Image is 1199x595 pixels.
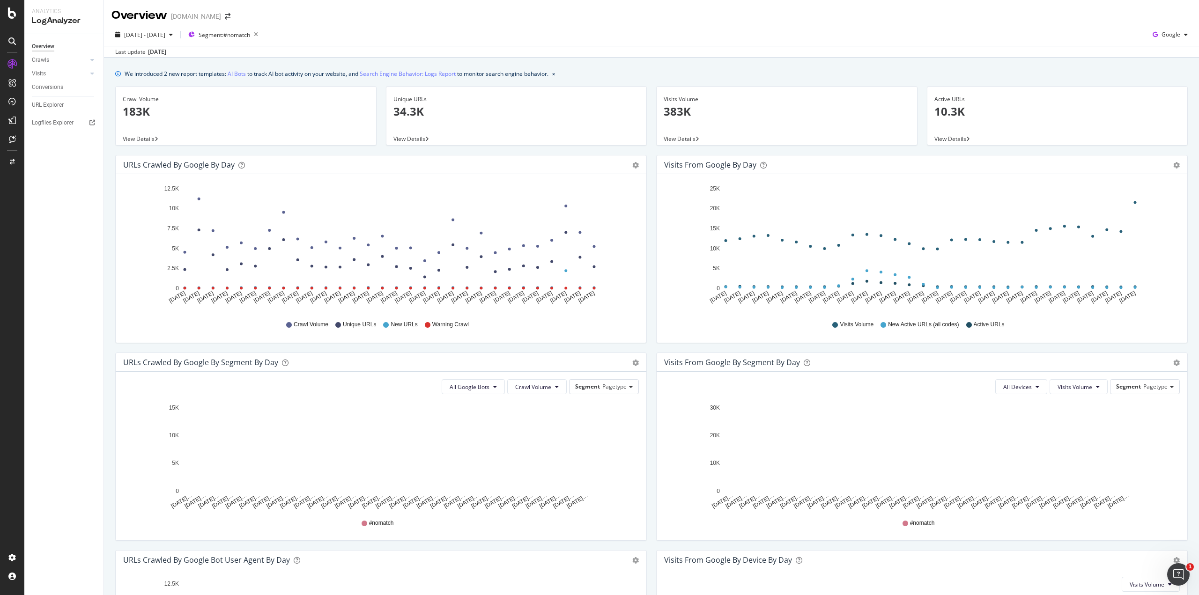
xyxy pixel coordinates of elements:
[793,290,812,304] text: [DATE]
[295,290,314,304] text: [DATE]
[167,265,179,272] text: 2.5K
[934,103,1181,119] p: 10.3K
[32,82,63,92] div: Conversions
[393,95,640,103] div: Unique URLs
[168,290,186,304] text: [DATE]
[807,290,826,304] text: [DATE]
[172,245,179,252] text: 5K
[1050,379,1108,394] button: Visits Volume
[723,290,742,304] text: [DATE]
[123,160,235,169] div: URLs Crawled by Google by day
[751,290,770,304] text: [DATE]
[822,290,840,304] text: [DATE]
[436,290,455,304] text: [DATE]
[185,27,262,42] button: Segment:#nomatch
[632,557,639,564] div: gear
[32,100,97,110] a: URL Explorer
[710,206,720,212] text: 20K
[123,402,636,510] svg: A chart.
[125,69,548,79] div: We introduced 2 new report templates: to track AI bot activity on your website, and to monitor se...
[550,67,557,81] button: close banner
[664,402,1177,510] svg: A chart.
[1149,27,1192,42] button: Google
[602,382,627,390] span: Pagetype
[507,290,525,304] text: [DATE]
[252,290,271,304] text: [DATE]
[164,580,179,587] text: 12.5K
[577,290,596,304] text: [DATE]
[836,290,855,304] text: [DATE]
[664,160,756,169] div: Visits from Google by day
[111,27,177,42] button: [DATE] - [DATE]
[123,358,278,367] div: URLs Crawled by Google By Segment By Day
[709,290,727,304] text: [DATE]
[172,460,179,467] text: 5K
[32,69,88,79] a: Visits
[115,48,166,56] div: Last update
[1062,290,1081,304] text: [DATE]
[1076,290,1095,304] text: [DATE]
[450,383,489,391] span: All Google Bots
[464,290,483,304] text: [DATE]
[224,290,243,304] text: [DATE]
[167,225,179,232] text: 7.5K
[432,321,469,329] span: Warning Crawl
[379,290,398,304] text: [DATE]
[1058,383,1092,391] span: Visits Volume
[710,432,720,439] text: 20K
[977,290,996,304] text: [DATE]
[717,285,720,292] text: 0
[32,69,46,79] div: Visits
[309,290,328,304] text: [DATE]
[32,42,54,51] div: Overview
[1167,563,1190,586] iframe: Intercom live chat
[1104,290,1123,304] text: [DATE]
[974,321,1005,329] span: Active URLs
[478,290,497,304] text: [DATE]
[238,290,257,304] text: [DATE]
[32,82,97,92] a: Conversions
[169,404,179,411] text: 15K
[934,135,966,143] span: View Details
[710,404,720,411] text: 30K
[123,103,369,119] p: 183K
[664,358,800,367] div: Visits from Google By Segment By Day
[710,225,720,232] text: 15K
[1003,383,1032,391] span: All Devices
[710,245,720,252] text: 10K
[176,285,179,292] text: 0
[169,432,179,439] text: 10K
[934,95,1181,103] div: Active URLs
[123,135,155,143] span: View Details
[182,290,201,304] text: [DATE]
[228,69,246,79] a: AI Bots
[394,290,413,304] text: [DATE]
[920,290,939,304] text: [DATE]
[521,290,540,304] text: [DATE]
[1019,290,1038,304] text: [DATE]
[210,290,229,304] text: [DATE]
[1005,290,1024,304] text: [DATE]
[123,555,290,565] div: URLs Crawled by Google bot User Agent By Day
[442,379,505,394] button: All Google Bots
[664,95,910,103] div: Visits Volume
[991,290,1010,304] text: [DATE]
[281,290,299,304] text: [DATE]
[1090,290,1109,304] text: [DATE]
[850,290,869,304] text: [DATE]
[32,118,74,128] div: Logfiles Explorer
[935,290,954,304] text: [DATE]
[1116,382,1141,390] span: Segment
[123,182,636,312] div: A chart.
[450,290,469,304] text: [DATE]
[391,321,417,329] span: New URLs
[1143,382,1168,390] span: Pagetype
[888,321,959,329] span: New Active URLs (all codes)
[393,103,640,119] p: 34.3K
[632,162,639,169] div: gear
[1034,290,1052,304] text: [DATE]
[171,12,221,21] div: [DOMAIN_NAME]
[124,31,165,39] span: [DATE] - [DATE]
[1118,290,1137,304] text: [DATE]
